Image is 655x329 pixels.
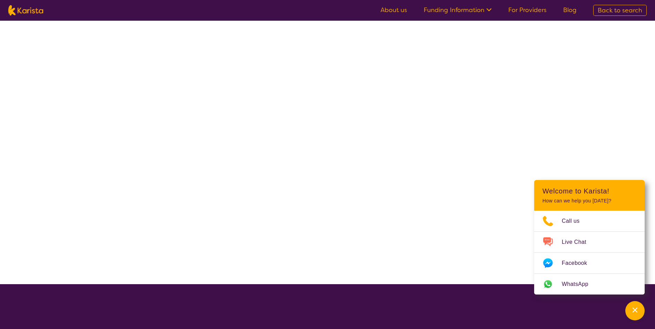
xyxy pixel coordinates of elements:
[534,211,645,295] ul: Choose channel
[508,6,547,14] a: For Providers
[593,5,647,16] a: Back to search
[625,301,645,320] button: Channel Menu
[562,279,597,289] span: WhatsApp
[424,6,492,14] a: Funding Information
[542,187,636,195] h2: Welcome to Karista!
[534,274,645,295] a: Web link opens in a new tab.
[563,6,577,14] a: Blog
[8,5,43,16] img: Karista logo
[562,216,588,226] span: Call us
[562,237,595,247] span: Live Chat
[542,198,636,204] p: How can we help you [DATE]?
[562,258,595,268] span: Facebook
[534,180,645,295] div: Channel Menu
[598,6,642,14] span: Back to search
[381,6,407,14] a: About us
